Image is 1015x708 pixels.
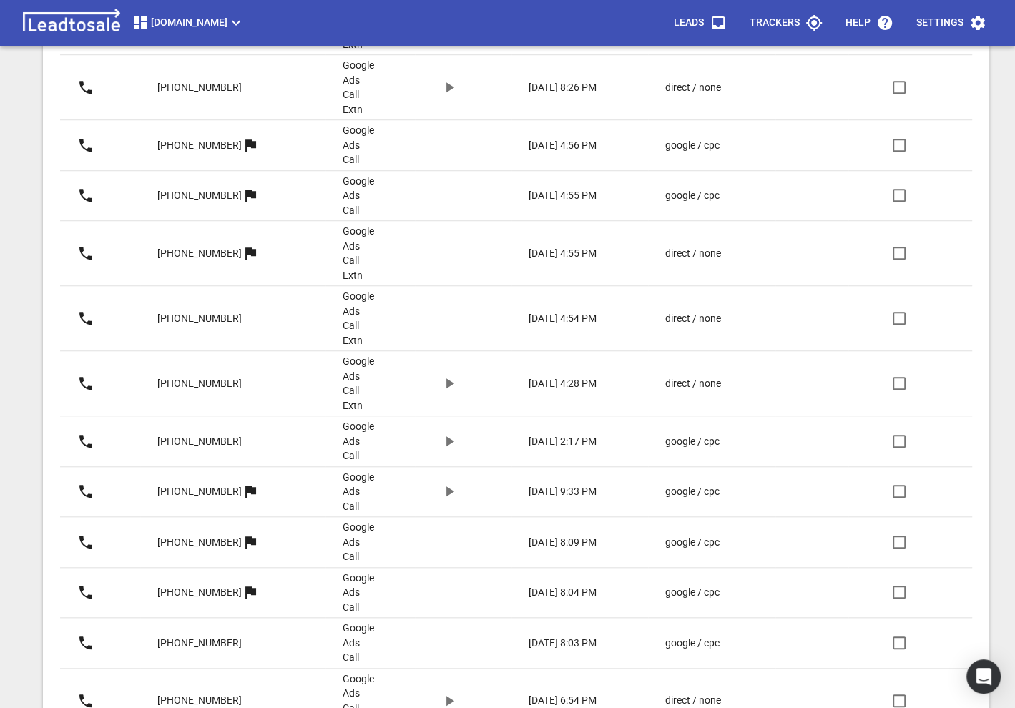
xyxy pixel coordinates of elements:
a: Google Ads Call [343,470,375,514]
p: google / cpc [665,484,720,499]
a: Google Ads Call [343,621,375,665]
svg: Call [77,634,94,652]
a: [PHONE_NUMBER] [157,366,242,401]
a: [DATE] 8:09 PM [529,535,608,550]
a: [DATE] 8:04 PM [529,585,608,600]
p: [PHONE_NUMBER] [157,585,242,600]
a: [PHONE_NUMBER] [157,525,242,560]
svg: More than one lead from this user [242,534,259,551]
p: [PHONE_NUMBER] [157,80,242,95]
a: Google Ads Call [343,123,375,167]
svg: Call [77,433,94,450]
svg: Call [77,245,94,262]
a: [DATE] 8:26 PM [529,80,608,95]
a: Google Ads Call [343,174,375,218]
a: [DATE] 4:56 PM [529,138,608,153]
p: [DATE] 2:17 PM [529,434,597,449]
p: [PHONE_NUMBER] [157,311,242,326]
svg: Call [77,483,94,500]
svg: Call [77,310,94,327]
svg: More than one lead from this user [242,137,259,154]
p: [DATE] 8:03 PM [529,636,597,651]
a: Google Ads Call Extn [343,289,375,348]
p: [DATE] 8:26 PM [529,80,597,95]
p: google / cpc [665,535,720,550]
a: Google Ads Call [343,520,375,564]
p: google / cpc [665,585,720,600]
p: [PHONE_NUMBER] [157,693,242,708]
a: [PHONE_NUMBER] [157,626,242,661]
svg: More than one lead from this user [242,245,259,262]
svg: Call [77,375,94,392]
p: [PHONE_NUMBER] [157,376,242,391]
a: [DATE] 6:54 PM [529,693,608,708]
p: google / cpc [665,636,720,651]
p: [DATE] 9:33 PM [529,484,597,499]
a: google / cpc [665,138,735,153]
a: google / cpc [665,434,735,449]
a: [PHONE_NUMBER] [157,301,242,336]
p: [PHONE_NUMBER] [157,246,242,261]
svg: More than one lead from this user [242,187,259,204]
a: Google Ads Call Extn [343,58,375,117]
p: [PHONE_NUMBER] [157,636,242,651]
a: [DATE] 4:28 PM [529,376,608,391]
a: google / cpc [665,188,735,203]
a: direct / none [665,246,735,261]
a: direct / none [665,80,735,95]
a: Google Ads Call [343,419,375,463]
p: [PHONE_NUMBER] [157,484,242,499]
svg: Call [77,187,94,204]
a: direct / none [665,693,735,708]
p: direct / none [665,311,721,326]
div: Open Intercom Messenger [966,659,1001,694]
a: google / cpc [665,636,735,651]
p: Leads [674,16,704,30]
button: [DOMAIN_NAME] [126,9,250,37]
p: direct / none [665,80,721,95]
a: [PHONE_NUMBER] [157,474,242,509]
svg: Call [77,79,94,96]
a: [PHONE_NUMBER] [157,178,242,213]
p: [PHONE_NUMBER] [157,535,242,550]
a: [PHONE_NUMBER] [157,575,242,610]
p: direct / none [665,376,721,391]
p: [DATE] 4:28 PM [529,376,597,391]
svg: Call [77,584,94,601]
a: [PHONE_NUMBER] [157,70,242,105]
p: Help [845,16,871,30]
a: [PHONE_NUMBER] [157,128,242,163]
p: google / cpc [665,434,720,449]
p: Trackers [750,16,800,30]
svg: More than one lead from this user [242,584,259,601]
p: direct / none [665,693,721,708]
a: [DATE] 2:17 PM [529,434,608,449]
a: [DATE] 4:54 PM [529,311,608,326]
p: [DATE] 4:55 PM [529,188,597,203]
p: [PHONE_NUMBER] [157,188,242,203]
a: direct / none [665,311,735,326]
a: [DATE] 9:33 PM [529,484,608,499]
svg: Call [77,534,94,551]
img: logo [17,9,126,37]
a: google / cpc [665,484,735,499]
p: google / cpc [665,138,720,153]
a: [DATE] 4:55 PM [529,246,608,261]
a: [DATE] 8:03 PM [529,636,608,651]
a: Google Ads Call [343,571,375,615]
a: [DATE] 4:55 PM [529,188,608,203]
a: direct / none [665,376,735,391]
p: [PHONE_NUMBER] [157,434,242,449]
p: direct / none [665,246,721,261]
a: Google Ads Call Extn [343,354,375,413]
a: google / cpc [665,535,735,550]
a: Google Ads Call Extn [343,224,375,282]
